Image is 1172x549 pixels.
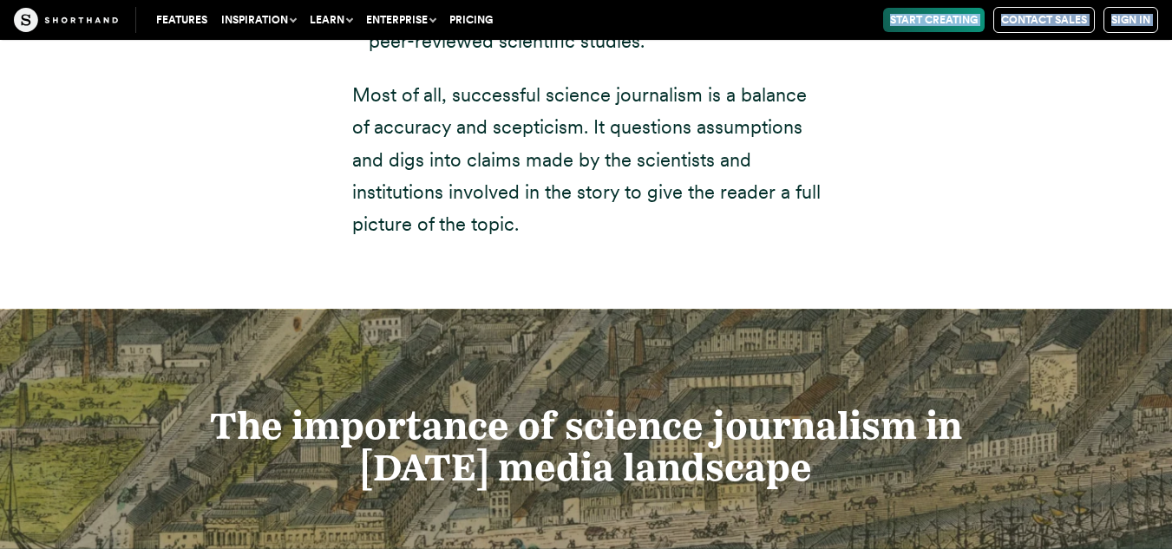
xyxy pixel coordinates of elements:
[359,8,442,32] button: Enterprise
[214,8,303,32] button: Inspiration
[149,8,214,32] a: Features
[14,8,118,32] img: The Craft
[442,8,500,32] a: Pricing
[993,7,1095,33] a: Contact Sales
[1103,7,1158,33] a: Sign in
[883,8,985,32] a: Start Creating
[303,8,359,32] button: Learn
[352,79,821,241] p: Most of all, successful science journalism is a balance of accuracy and scepticism. It questions ...
[210,402,962,490] strong: The importance of science journalism in [DATE] media landscape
